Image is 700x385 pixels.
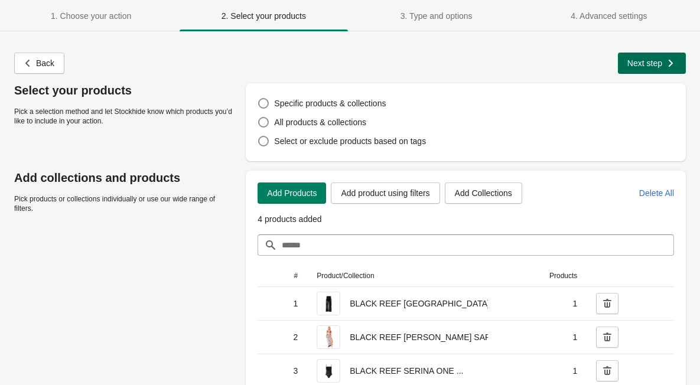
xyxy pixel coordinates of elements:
[274,99,386,108] span: Specific products & collections
[571,11,647,21] span: 4. Advanced settings
[445,182,522,204] button: Add Collections
[267,188,317,198] span: Add Products
[321,292,337,315] img: BLACK REEF CRETA PANT 9422
[401,11,473,21] span: 3. Type and options
[627,58,662,68] span: Next step
[321,360,337,382] img: BLACK REEF SERINA ONE PIECE 93853
[14,171,234,185] p: Add collections and products
[267,331,298,343] span: 2
[267,298,298,309] span: 1
[267,365,298,377] span: 3
[321,326,337,348] img: BLACK REEF LORETTA SARONG 9423
[307,265,488,287] th: Product/Collection
[634,182,679,204] button: Delete All
[274,136,426,146] span: Select or exclude products based on tags
[488,265,587,287] th: Products
[455,188,512,198] span: Add Collections
[36,58,54,68] span: Back
[331,182,439,204] button: Add product using filters
[258,265,307,287] th: #
[14,107,234,126] p: Pick a selection method and let Stockhide know which products you’d like to include in your action.
[274,118,366,127] span: All products & collections
[14,83,234,97] p: Select your products
[488,287,587,320] td: 1
[639,188,674,198] span: Delete All
[258,182,326,204] button: Add Products
[258,213,674,225] p: 4 products added
[350,299,522,308] span: BLACK REEF [GEOGRAPHIC_DATA] PANT ...
[222,11,306,21] span: 2. Select your products
[350,332,498,342] span: BLACK REEF [PERSON_NAME] SAR...
[51,11,131,21] span: 1. Choose your action
[14,53,64,74] button: Back
[488,320,587,354] td: 1
[618,53,686,74] button: Next step
[14,194,234,213] p: Pick products or collections individually or use our wide range of filters.
[341,188,429,198] span: Add product using filters
[350,366,463,376] span: BLACK REEF SERINA ONE ...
